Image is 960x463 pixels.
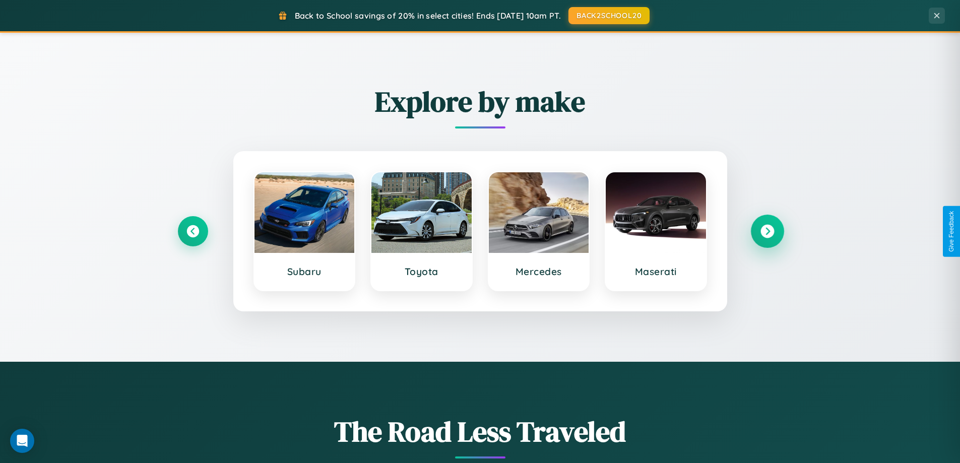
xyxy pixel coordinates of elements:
[568,7,650,24] button: BACK2SCHOOL20
[616,266,696,278] h3: Maserati
[499,266,579,278] h3: Mercedes
[178,412,783,451] h1: The Road Less Traveled
[295,11,561,21] span: Back to School savings of 20% in select cities! Ends [DATE] 10am PT.
[10,429,34,453] div: Open Intercom Messenger
[381,266,462,278] h3: Toyota
[178,82,783,121] h2: Explore by make
[265,266,345,278] h3: Subaru
[948,211,955,252] div: Give Feedback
